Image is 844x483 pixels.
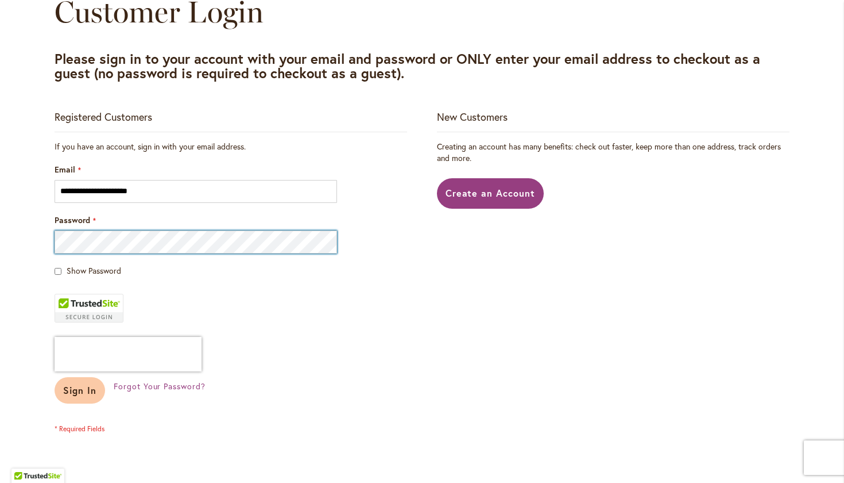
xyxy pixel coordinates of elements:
span: Forgot Your Password? [114,381,206,392]
span: Email [55,164,75,175]
strong: Registered Customers [55,110,152,124]
iframe: Launch Accessibility Center [9,442,41,474]
div: If you have an account, sign in with your email address. [55,141,407,152]
div: TrustedSite Certified [55,294,123,323]
button: Sign In [55,377,105,404]
strong: Please sign in to your account with your email and password or ONLY enter your email address to c... [55,49,760,82]
span: Sign In [63,384,96,396]
a: Create an Account [437,178,544,209]
span: Create an Account [446,187,536,199]
span: Show Password [67,265,121,276]
strong: New Customers [437,110,508,124]
p: Creating an account has many benefits: check out faster, keep more than one address, track orders... [437,141,789,164]
span: Password [55,214,90,225]
iframe: reCAPTCHA [55,337,202,371]
a: Forgot Your Password? [114,381,206,392]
